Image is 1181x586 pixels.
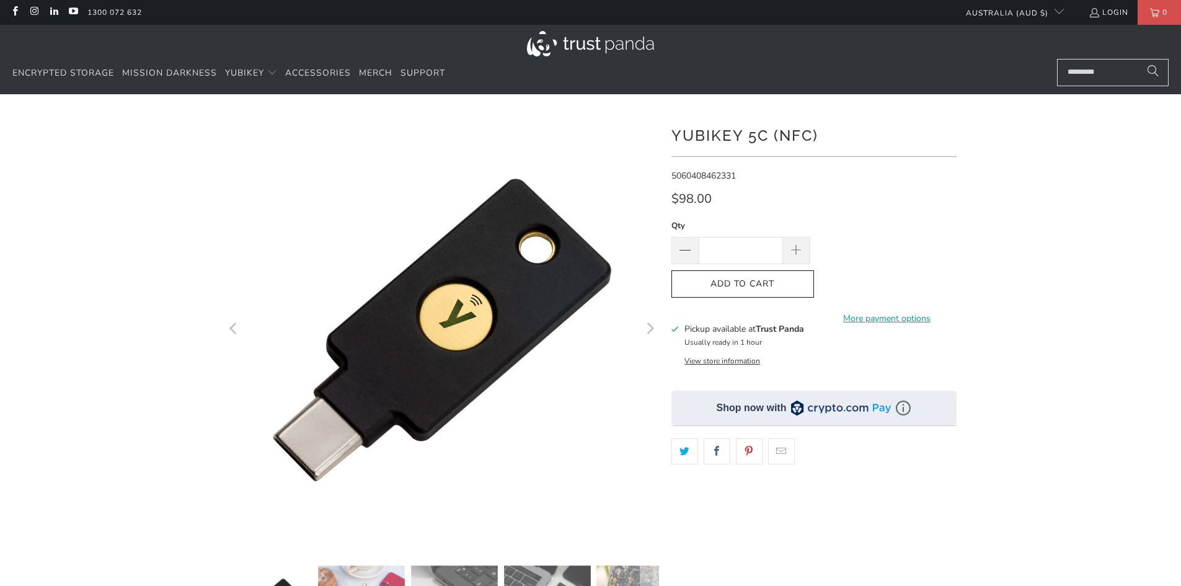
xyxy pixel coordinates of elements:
a: Support [400,59,445,88]
span: YubiKey [225,67,264,79]
a: Email this to a friend [768,438,795,464]
a: Share this on Facebook [704,438,730,464]
b: Trust Panda [756,323,804,335]
a: Trust Panda Australia on Facebook [9,7,20,17]
a: Accessories [285,59,351,88]
button: Add to Cart [671,270,814,298]
span: Encrypted Storage [12,67,114,79]
h3: Pickup available at [684,322,804,335]
button: Previous [224,113,244,547]
span: Mission Darkness [122,67,217,79]
a: Share this on Twitter [671,438,698,464]
a: Merch [359,59,392,88]
label: Qty [671,219,810,233]
span: 5060408462331 [671,170,736,182]
button: Search [1138,59,1169,86]
input: Search... [1057,59,1169,86]
h1: YubiKey 5C (NFC) [671,122,957,147]
summary: YubiKey [225,59,277,88]
a: Encrypted Storage [12,59,114,88]
a: Trust Panda Australia on LinkedIn [48,7,59,17]
a: Trust Panda Australia on YouTube [68,7,78,17]
a: 1300 072 632 [87,6,142,19]
nav: Translation missing: en.navigation.header.main_nav [12,59,445,88]
a: More payment options [818,312,957,326]
img: Trust Panda Australia [527,31,654,56]
span: Support [400,67,445,79]
a: Login [1089,6,1128,19]
span: $98.00 [671,190,712,207]
span: Merch [359,67,392,79]
a: YubiKey 5C (NFC) - Trust Panda [225,113,659,547]
a: Trust Panda Australia on Instagram [29,7,39,17]
small: Usually ready in 1 hour [684,337,762,347]
a: Share this on Pinterest [736,438,763,464]
span: Add to Cart [684,279,801,290]
span: Accessories [285,67,351,79]
a: Mission Darkness [122,59,217,88]
button: View store information [684,356,760,366]
button: Next [640,113,660,547]
div: Shop now with [717,401,787,415]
